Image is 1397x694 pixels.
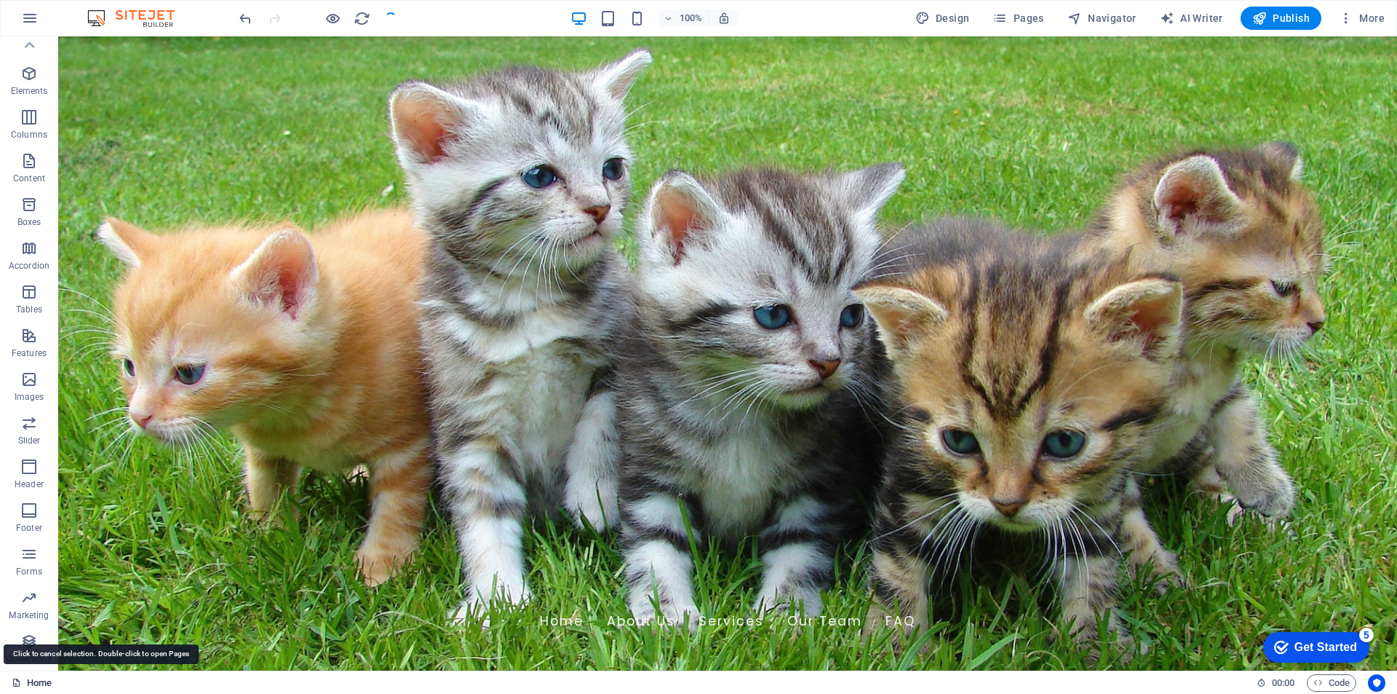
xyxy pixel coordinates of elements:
[658,9,709,27] button: 100%
[1062,7,1142,30] button: Navigator
[910,7,976,30] div: Design (Ctrl+Alt+Y)
[84,9,193,27] img: Editor Logo
[16,522,42,534] p: Footer
[353,9,370,27] button: reload
[1241,7,1321,30] button: Publish
[9,260,49,272] p: Accordion
[1282,677,1284,688] span: :
[717,12,731,25] i: On resize automatically adjust zoom level to fit chosen device.
[1368,674,1385,692] button: Usercentrics
[236,9,254,27] button: undo
[1257,674,1295,692] h6: Session time
[17,216,41,228] p: Boxes
[1067,11,1137,25] span: Navigator
[910,7,976,30] button: Design
[7,653,51,665] p: Collections
[680,9,703,27] h6: 100%
[1307,674,1356,692] button: Code
[108,3,122,17] div: 5
[18,435,41,446] p: Slider
[324,9,341,27] button: Click here to leave preview mode and continue editing
[1154,7,1229,30] button: AI Writer
[1272,674,1294,692] span: 00 00
[15,478,44,490] p: Header
[16,566,42,577] p: Forms
[12,7,118,38] div: Get Started 5 items remaining, 0% complete
[11,129,47,141] p: Columns
[1252,11,1310,25] span: Publish
[11,85,48,97] p: Elements
[12,347,47,359] p: Features
[15,391,44,403] p: Images
[1160,11,1223,25] span: AI Writer
[1313,674,1350,692] span: Code
[9,610,49,621] p: Marketing
[354,10,370,27] i: Reload page
[12,674,52,692] a: Home
[13,173,45,184] p: Content
[992,11,1043,25] span: Pages
[987,7,1049,30] button: Pages
[1339,11,1385,25] span: More
[16,304,42,315] p: Tables
[237,10,254,27] i: Undo: Change languages (Ctrl+Z)
[43,16,106,29] div: Get Started
[1333,7,1390,30] button: More
[915,11,970,25] span: Design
